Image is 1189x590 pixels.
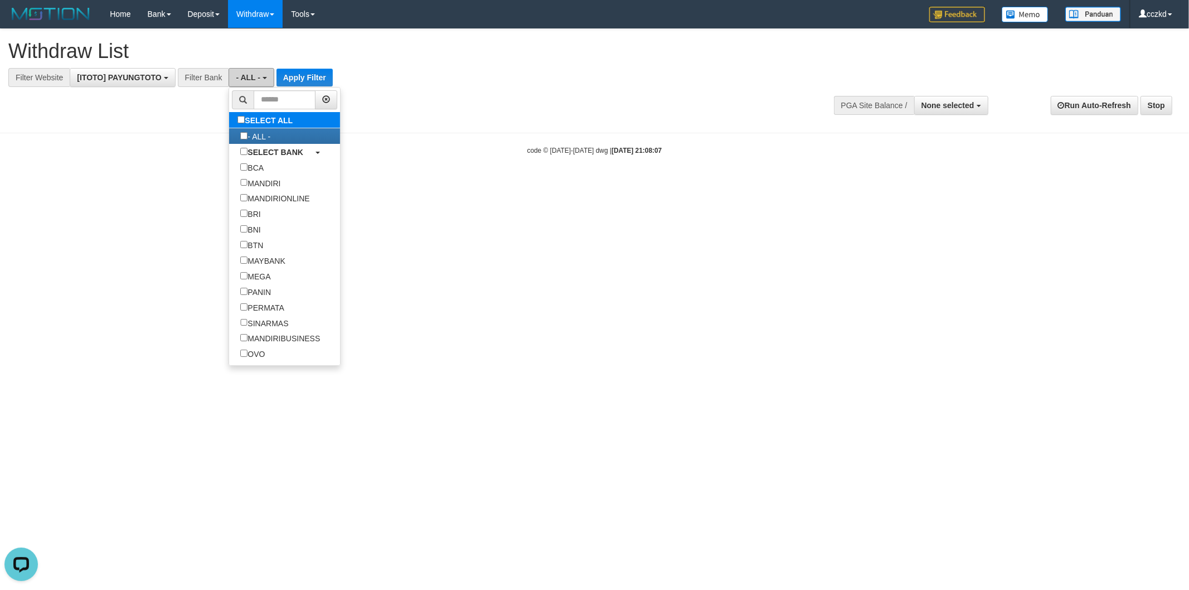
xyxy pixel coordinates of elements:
input: MAYBANK [240,257,247,264]
label: - ALL - [229,128,282,144]
strong: [DATE] 21:08:07 [612,147,662,154]
input: SINARMAS [240,319,247,326]
label: BNI [229,221,271,237]
input: BTN [240,241,247,248]
input: MEGA [240,272,247,279]
input: - ALL - [240,132,247,139]
div: Filter Website [8,68,70,87]
button: - ALL - [229,68,274,87]
button: None selected [914,96,988,115]
div: Filter Bank [178,68,229,87]
input: BRI [240,210,247,217]
input: SELECT BANK [240,148,247,155]
label: SELECT ALL [229,112,304,128]
label: GOPAY [229,361,285,377]
label: BTN [229,237,274,253]
input: PANIN [240,288,247,295]
span: None selected [921,101,974,110]
img: Button%20Memo.svg [1002,7,1049,22]
input: PERMATA [240,303,247,311]
img: MOTION_logo.png [8,6,93,22]
a: SELECT BANK [229,144,340,159]
label: MEGA [229,268,282,284]
label: MANDIRIONLINE [229,190,321,206]
button: [ITOTO] PAYUNGTOTO [70,68,175,87]
label: BCA [229,159,275,175]
input: BNI [240,225,247,233]
input: SELECT ALL [237,116,245,123]
button: Open LiveChat chat widget [4,4,38,38]
img: panduan.png [1065,7,1121,22]
a: Stop [1141,96,1172,115]
label: BRI [229,206,271,221]
input: OVO [240,350,247,357]
label: PANIN [229,284,282,299]
span: - ALL - [236,73,260,82]
label: OVO [229,346,276,361]
label: PERMATA [229,299,295,315]
input: MANDIRI [240,179,247,186]
input: BCA [240,163,247,171]
small: code © [DATE]-[DATE] dwg | [527,147,662,154]
input: MANDIRIONLINE [240,194,247,201]
label: SINARMAS [229,315,299,331]
button: Apply Filter [276,69,333,86]
div: PGA Site Balance / [834,96,914,115]
label: MANDIRIBUSINESS [229,330,331,346]
label: MANDIRI [229,175,292,191]
span: [ITOTO] PAYUNGTOTO [77,73,161,82]
a: Run Auto-Refresh [1051,96,1138,115]
img: Feedback.jpg [929,7,985,22]
label: MAYBANK [229,253,296,268]
input: MANDIRIBUSINESS [240,334,247,341]
b: SELECT BANK [247,148,303,157]
h1: Withdraw List [8,40,782,62]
